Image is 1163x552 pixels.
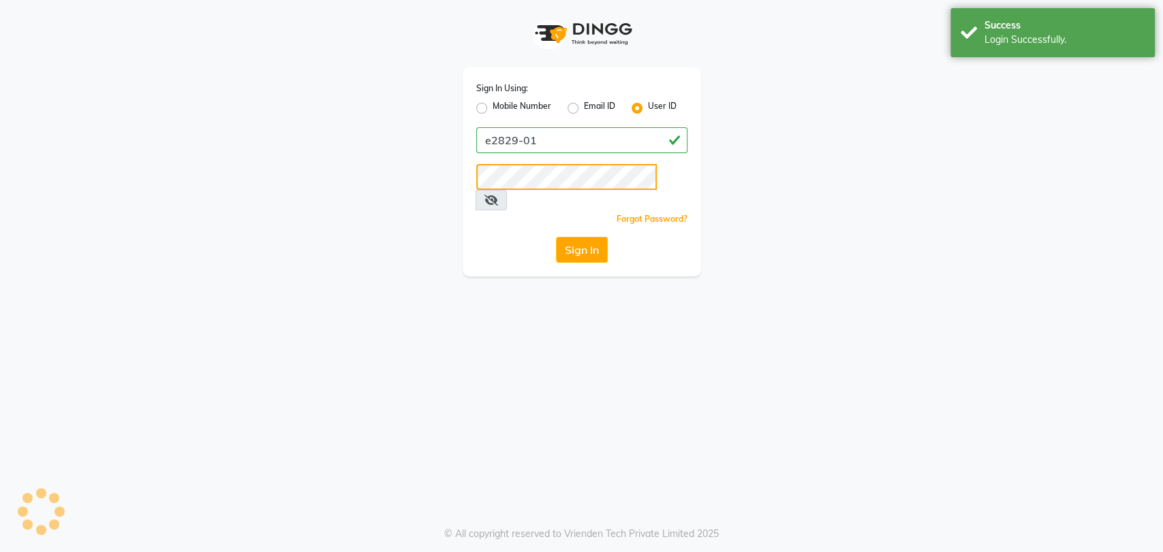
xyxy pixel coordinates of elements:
input: Username [476,127,687,153]
div: Login Successfully. [984,33,1145,47]
label: User ID [648,100,677,116]
button: Sign In [556,237,608,263]
label: Sign In Using: [476,82,528,95]
div: Success [984,18,1145,33]
label: Mobile Number [493,100,551,116]
a: Forgot Password? [617,214,687,224]
input: Username [476,164,657,190]
img: logo1.svg [527,14,636,54]
label: Email ID [584,100,615,116]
